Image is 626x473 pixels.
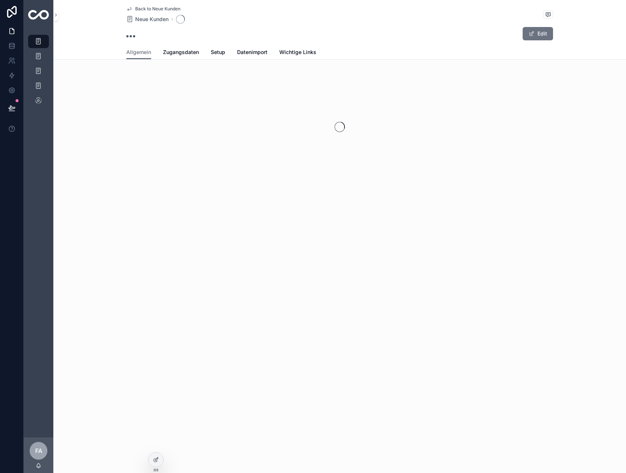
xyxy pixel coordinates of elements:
[35,446,42,455] span: FA
[126,48,151,56] span: Allgemein
[237,48,267,56] span: Datenimport
[126,6,180,12] a: Back to Neue Kunden
[28,10,49,20] img: App-Logo
[163,46,199,60] a: Zugangsdaten
[126,46,151,60] a: Allgemein
[279,48,316,56] span: Wichtige Links
[211,46,225,60] a: Setup
[135,6,180,12] span: Back to Neue Kunden
[163,48,199,56] span: Zugangsdaten
[237,46,267,60] a: Datenimport
[523,27,553,40] button: Edit
[24,30,53,117] div: scrollbarer Inhalt
[126,16,169,23] a: Neue Kunden
[135,16,169,23] span: Neue Kunden
[211,48,225,56] span: Setup
[279,46,316,60] a: Wichtige Links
